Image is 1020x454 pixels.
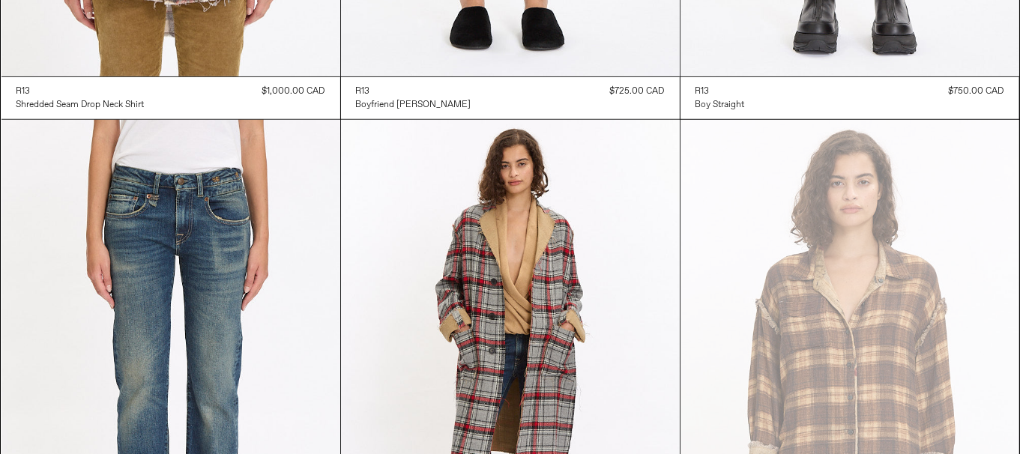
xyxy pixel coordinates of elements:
[16,99,145,112] div: Shredded Seam Drop Neck Shirt
[16,85,145,98] a: R13
[610,85,665,98] div: $725.00 CAD
[16,98,145,112] a: Shredded Seam Drop Neck Shirt
[695,85,710,98] div: R13
[356,85,471,98] a: R13
[262,85,325,98] div: $1,000.00 CAD
[356,99,471,112] div: Boyfriend [PERSON_NAME]
[356,98,471,112] a: Boyfriend [PERSON_NAME]
[16,85,31,98] div: R13
[356,85,370,98] div: R13
[695,98,745,112] a: Boy Straight
[695,85,745,98] a: R13
[695,99,745,112] div: Boy Straight
[949,85,1004,98] div: $750.00 CAD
